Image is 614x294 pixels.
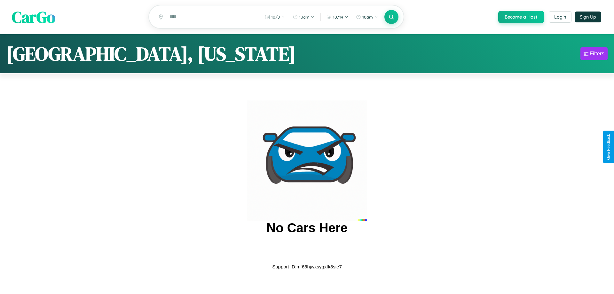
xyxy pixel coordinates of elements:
button: Become a Host [498,11,544,23]
button: 10/8 [262,12,288,22]
button: Sign Up [575,12,601,22]
button: Filters [580,47,608,60]
span: 10 / 14 [333,14,343,20]
span: 10am [299,14,310,20]
button: 10/14 [323,12,351,22]
div: Filters [590,51,604,57]
h1: [GEOGRAPHIC_DATA], [US_STATE] [6,41,296,67]
button: 10am [289,12,318,22]
span: CarGo [12,6,55,28]
button: Login [549,11,571,23]
img: car [247,100,367,221]
h2: No Cars Here [266,221,347,235]
span: 10 / 8 [271,14,280,20]
div: Give Feedback [606,134,611,160]
span: 10am [362,14,373,20]
button: 10am [353,12,381,22]
p: Support ID: mf65hjwxsygxfk3sie7 [272,262,342,271]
